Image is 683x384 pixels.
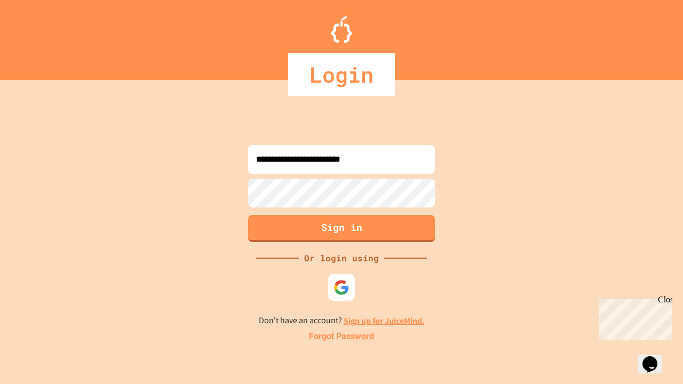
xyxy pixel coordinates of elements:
p: Don't have an account? [259,314,425,327]
img: Logo.svg [331,16,352,43]
iframe: chat widget [594,295,672,340]
div: Chat with us now!Close [4,4,74,68]
div: Or login using [299,252,384,265]
div: Login [288,53,395,96]
img: google-icon.svg [333,279,350,295]
iframe: chat widget [638,341,672,373]
a: Sign up for JuiceMind. [344,315,425,326]
a: Forgot Password [309,330,374,343]
button: Sign in [248,215,435,242]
